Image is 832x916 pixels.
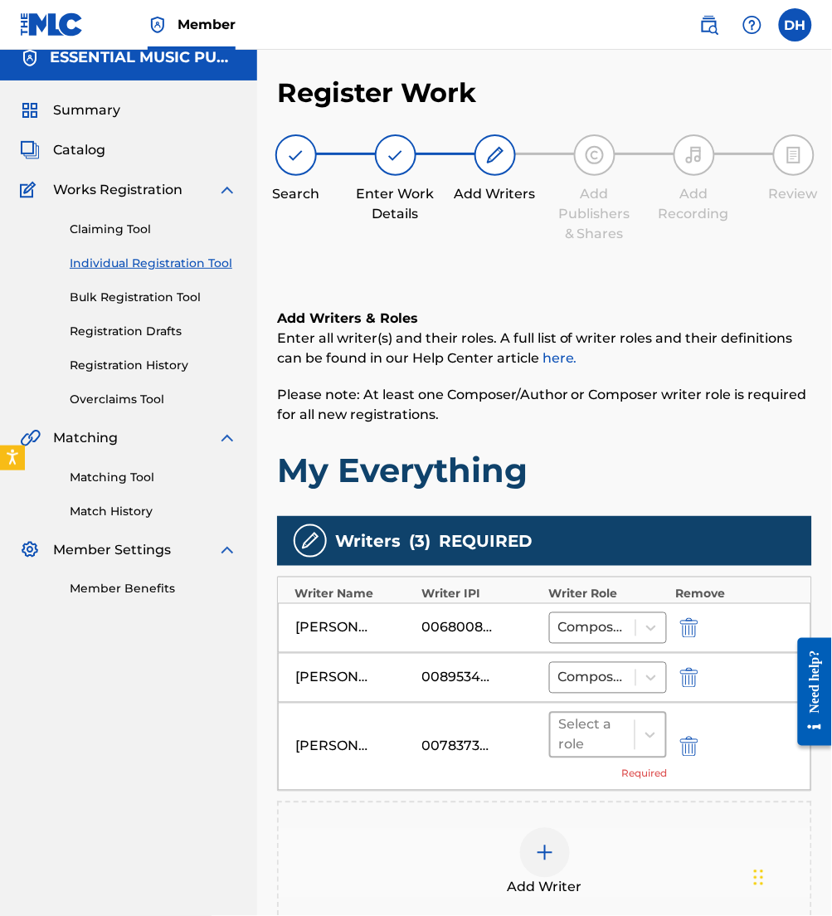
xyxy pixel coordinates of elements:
a: Public Search [693,8,726,41]
img: 12a2ab48e56ec057fbd8.svg [680,618,698,638]
div: Drag [754,853,764,903]
img: writers [300,531,320,551]
div: Add Writers [454,184,537,204]
span: Matching [53,428,118,448]
img: 12a2ab48e56ec057fbd8.svg [680,737,698,757]
h5: ESSENTIAL MUSIC PUBLISHING [50,48,237,67]
img: step indicator icon for Search [286,145,306,165]
img: search [699,15,719,35]
a: Matching Tool [70,469,237,486]
img: Member Settings [20,540,40,560]
span: Please note: At least one Composer/Author or Composer writer role is required for all new registr... [277,387,807,422]
span: Works Registration [53,180,182,200]
a: Bulk Registration Tool [70,289,237,306]
h6: Add Writers & Roles [277,309,812,329]
img: expand [217,180,237,200]
a: Match History [70,503,237,520]
img: Accounts [20,48,40,68]
div: Add Publishers & Shares [553,184,636,244]
img: Matching [20,428,41,448]
span: Required [621,767,667,782]
img: add [535,843,555,863]
a: Registration History [70,357,237,374]
span: REQUIRED [439,529,533,553]
div: Search [255,184,338,204]
div: Writer Name [294,586,413,603]
div: Writer IPI [421,586,540,603]
img: Catalog [20,140,40,160]
a: Individual Registration Tool [70,255,237,272]
div: Remove [676,586,795,603]
h1: My Everything [277,450,812,491]
a: Overclaims Tool [70,391,237,408]
a: SummarySummary [20,100,120,120]
img: help [742,15,762,35]
img: 12a2ab48e56ec057fbd8.svg [680,668,698,688]
iframe: Resource Center [786,626,832,759]
div: Add Recording [653,184,736,224]
img: step indicator icon for Add Recording [684,145,704,165]
span: Catalog [53,140,105,160]
div: Writer Role [549,586,668,603]
span: Summary [53,100,120,120]
span: Member Settings [53,540,171,560]
img: expand [217,428,237,448]
a: here. [543,350,577,366]
span: Member [178,15,236,34]
img: expand [217,540,237,560]
a: CatalogCatalog [20,140,105,160]
span: Add Writer [508,878,582,898]
img: step indicator icon for Enter Work Details [386,145,406,165]
img: step indicator icon for Add Publishers & Shares [585,145,605,165]
a: Claiming Tool [70,221,237,238]
a: Member Benefits [70,581,237,598]
span: Enter all writer(s) and their roles. A full list of writer roles and their definitions can be fou... [277,330,793,366]
iframe: Chat Widget [749,836,832,916]
div: Enter Work Details [354,184,437,224]
div: Select a role [559,715,627,755]
img: MLC Logo [20,12,84,37]
div: User Menu [779,8,812,41]
h2: Register Work [277,76,476,110]
img: Summary [20,100,40,120]
span: Writers [335,529,401,553]
div: Help [736,8,769,41]
img: step indicator icon for Add Writers [485,145,505,165]
span: ( 3 ) [409,529,431,553]
a: Registration Drafts [70,323,237,340]
img: step indicator icon for Review [784,145,804,165]
img: Top Rightsholder [148,15,168,35]
img: Works Registration [20,180,41,200]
